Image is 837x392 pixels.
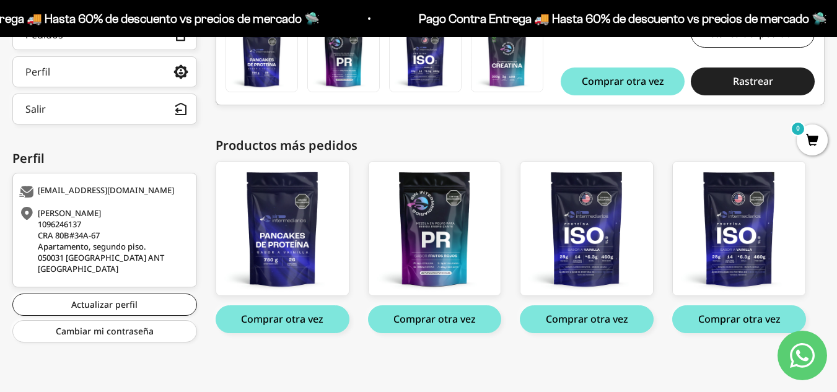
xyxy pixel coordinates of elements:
[216,161,349,296] a: Pancakes de Proteína - 770g
[25,30,63,40] div: Pedidos
[307,20,380,92] a: PR - Mezcla Energizante
[418,9,826,28] p: Pago Contra Entrega 🚚 Hasta 60% de descuento vs precios de mercado 🛸
[561,68,685,95] button: Comprar otra vez
[582,76,664,86] span: Comprar otra vez
[791,121,805,136] mark: 0
[520,305,654,333] button: Comprar otra vez
[733,76,773,86] span: Rastrear
[390,20,461,92] img: Translation missing: es.Proteína Aislada ISO - Vainilla - Vanilla / 1 libra
[19,186,187,198] div: [EMAIL_ADDRESS][DOMAIN_NAME]
[672,161,806,296] a: Proteína Aislada ISO - Vainilla - Vanilla / 2 libras (910g)
[216,136,825,155] div: Productos más pedidos
[226,20,297,92] img: Translation missing: es.Pancakes de Proteína - 770g
[797,134,828,148] a: 0
[672,305,806,333] button: Comprar otra vez
[471,20,543,92] img: Translation missing: es.Creatina Monohidrato
[308,20,379,92] img: Translation missing: es.PR - Mezcla Energizante
[471,20,543,92] a: Creatina Monohidrato
[369,162,501,295] img: pr_front_large.png
[368,305,502,333] button: Comprar otra vez
[389,20,462,92] a: Proteína Aislada ISO - Vainilla - Vanilla / 1 libra
[25,104,46,114] div: Salir
[25,67,50,77] div: Perfil
[673,162,805,295] img: iso_vainilla_1LB_e5c1c634-e2e1-44a5-bc7c-8508aaa5bae9_large.png
[226,20,298,92] a: Pancakes de Proteína - 770g
[691,68,815,95] button: Rastrear
[520,161,654,296] a: Proteína Aislada ISO - Vainilla - Vanilla / 1 libra
[216,305,349,333] button: Comprar otra vez
[12,56,197,87] a: Perfil
[368,161,502,296] a: PR - Mezcla Energizante
[12,149,197,168] div: Perfil
[12,320,197,342] a: Cambiar mi contraseña
[216,162,349,295] img: pancakes_e88486cb-b9d3-4de2-a681-74c2d7738d4a_large.png
[520,162,653,295] img: iso_vainilla_1LB_e5c1c634-e2e1-44a5-bc7c-8508aaa5bae9_large.png
[12,294,197,316] a: Actualizar perfil
[12,94,197,124] button: Salir
[19,207,187,274] div: [PERSON_NAME] 1096246137 CRA 80B#34A-67 Apartamento, segundo piso. 050031 [GEOGRAPHIC_DATA] ANT [...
